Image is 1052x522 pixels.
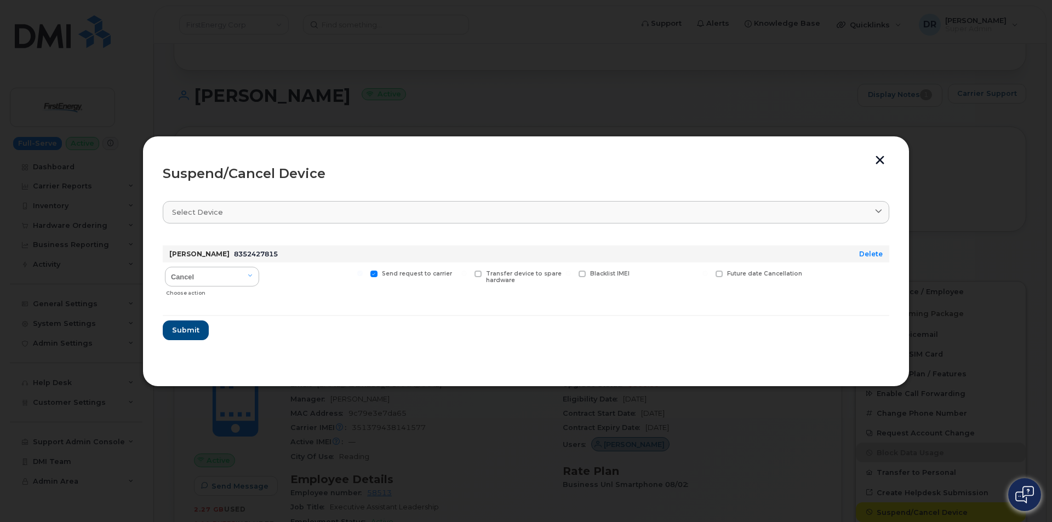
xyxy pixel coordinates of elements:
input: Blacklist IMEI [565,271,571,276]
button: Submit [163,320,209,340]
input: Future date Cancellation [702,271,708,276]
a: Delete [859,250,883,258]
div: Suspend/Cancel Device [163,167,889,180]
span: Future date Cancellation [727,270,802,277]
span: Transfer device to spare hardware [486,270,562,284]
span: Submit [172,325,199,335]
strong: [PERSON_NAME] [169,250,230,258]
img: Open chat [1015,486,1034,503]
input: Transfer device to spare hardware [461,271,467,276]
span: Send request to carrier [382,270,452,277]
a: Select device [163,201,889,223]
input: Send request to carrier [357,271,363,276]
span: Blacklist IMEI [590,270,630,277]
div: Choose action [166,284,259,297]
span: 8352427815 [234,250,278,258]
span: Select device [172,207,223,217]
